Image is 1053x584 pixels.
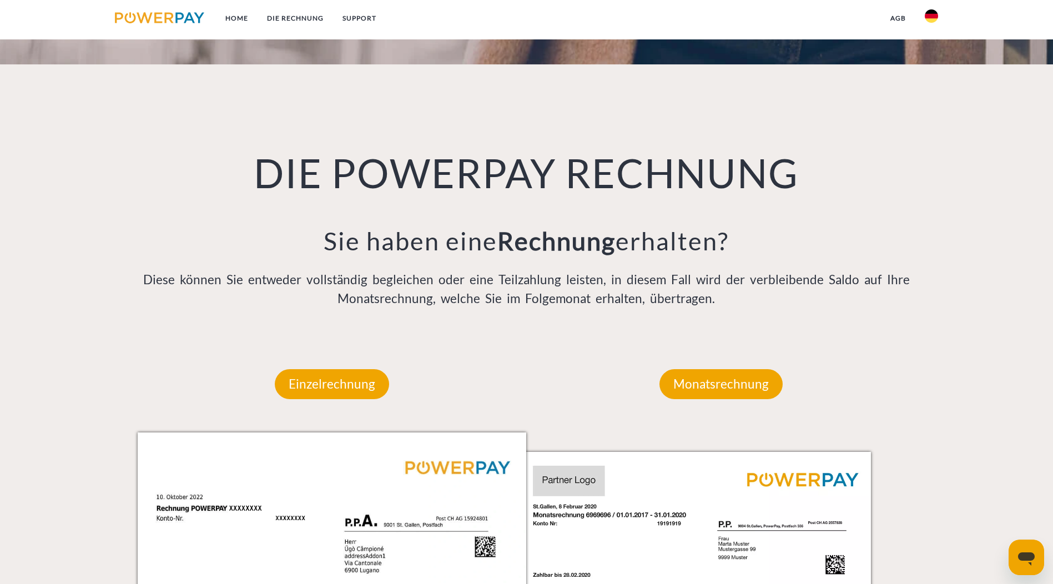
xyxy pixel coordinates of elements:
a: DIE RECHNUNG [258,8,333,28]
p: Monatsrechnung [659,369,783,399]
p: Diese können Sie entweder vollständig begleichen oder eine Teilzahlung leisten, in diesem Fall wi... [138,270,916,308]
b: Rechnung [497,226,616,256]
a: Home [216,8,258,28]
h1: DIE POWERPAY RECHNUNG [138,148,916,198]
img: logo-powerpay.svg [115,12,204,23]
a: agb [881,8,915,28]
a: SUPPORT [333,8,386,28]
iframe: Schaltfläche zum Öffnen des Messaging-Fensters [1009,540,1044,575]
h3: Sie haben eine erhalten? [138,225,916,256]
img: de [925,9,938,23]
p: Einzelrechnung [275,369,389,399]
